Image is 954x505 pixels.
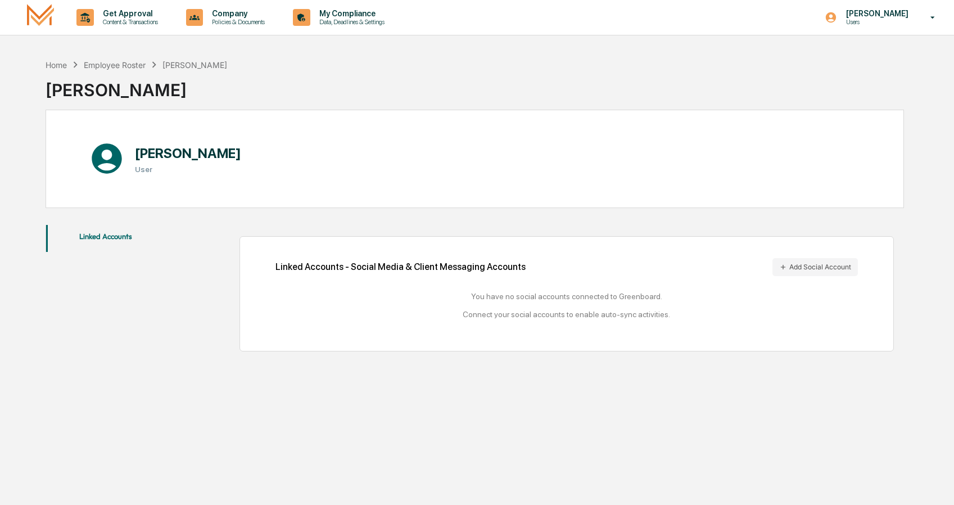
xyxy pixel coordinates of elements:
[46,225,166,252] div: secondary tabs example
[94,18,164,26] p: Content & Transactions
[84,60,146,70] div: Employee Roster
[94,9,164,18] p: Get Approval
[203,9,270,18] p: Company
[275,292,858,319] div: You have no social accounts connected to Greenboard. Connect your social accounts to enable auto-...
[310,9,390,18] p: My Compliance
[275,258,858,276] div: Linked Accounts - Social Media & Client Messaging Accounts
[46,71,228,100] div: [PERSON_NAME]
[46,225,166,252] button: Linked Accounts
[135,145,241,161] h1: [PERSON_NAME]
[162,60,227,70] div: [PERSON_NAME]
[46,60,67,70] div: Home
[135,165,241,174] h3: User
[837,18,914,26] p: Users
[837,9,914,18] p: [PERSON_NAME]
[27,4,54,30] img: logo
[310,18,390,26] p: Data, Deadlines & Settings
[203,18,270,26] p: Policies & Documents
[772,258,858,276] button: Add Social Account
[918,468,948,498] iframe: Open customer support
